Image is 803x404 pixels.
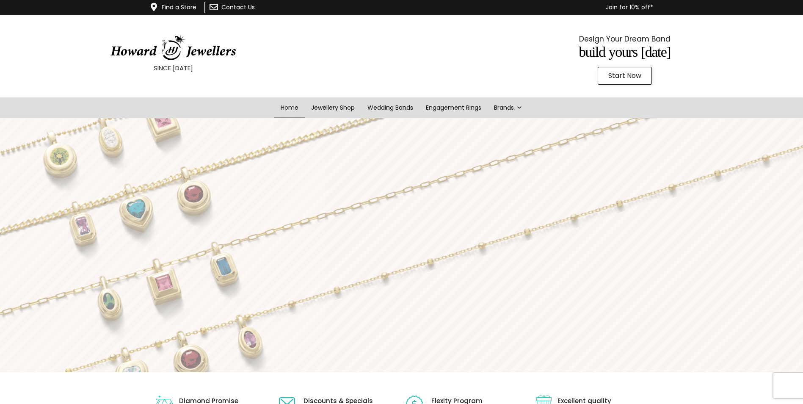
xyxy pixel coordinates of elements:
a: Home [274,97,305,118]
a: Jewellery Shop [305,97,361,118]
a: Find a Store [162,3,196,11]
a: Brands [488,97,529,118]
a: Wedding Bands [361,97,419,118]
span: Build Yours [DATE] [579,44,671,60]
img: HowardJewellersLogo-04 [110,35,237,61]
p: SINCE [DATE] [21,63,326,74]
span: Start Now [608,72,641,79]
a: Contact Us [221,3,255,11]
a: Start Now [598,67,652,85]
a: Engagement Rings [419,97,488,118]
p: Design Your Dream Band [472,33,777,45]
p: Join for 10% off* [304,2,653,13]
